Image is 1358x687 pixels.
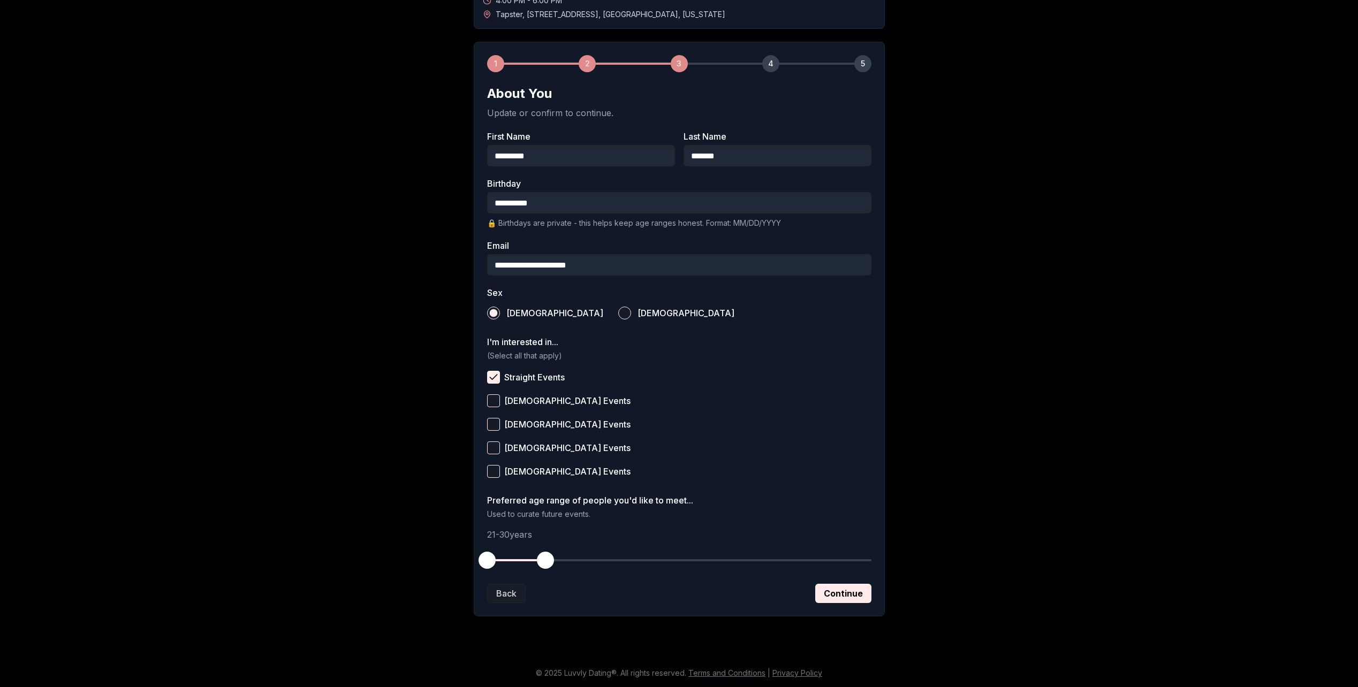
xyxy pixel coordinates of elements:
p: Update or confirm to continue. [487,106,871,119]
p: Used to curate future events. [487,509,871,520]
button: [DEMOGRAPHIC_DATA] [618,307,631,319]
span: Tapster , [STREET_ADDRESS] , [GEOGRAPHIC_DATA] , [US_STATE] [496,9,725,20]
button: [DEMOGRAPHIC_DATA] Events [487,465,500,478]
label: Email [487,241,871,250]
button: Continue [815,584,871,603]
button: [DEMOGRAPHIC_DATA] Events [487,418,500,431]
a: Terms and Conditions [688,668,765,677]
div: 4 [762,55,779,72]
div: 5 [854,55,871,72]
button: [DEMOGRAPHIC_DATA] Events [487,441,500,454]
p: 🔒 Birthdays are private - this helps keep age ranges honest. Format: MM/DD/YYYY [487,218,871,228]
div: 3 [671,55,688,72]
button: Straight Events [487,371,500,384]
label: Last Name [684,132,871,141]
button: [DEMOGRAPHIC_DATA] [487,307,500,319]
a: Privacy Policy [772,668,822,677]
label: Sex [487,288,871,297]
p: (Select all that apply) [487,350,871,361]
span: [DEMOGRAPHIC_DATA] Events [504,396,631,405]
h2: About You [487,85,871,102]
button: Back [487,584,526,603]
span: Straight Events [504,373,565,381]
label: First Name [487,132,675,141]
span: [DEMOGRAPHIC_DATA] Events [504,467,631,476]
div: 2 [579,55,596,72]
span: | [768,668,770,677]
label: Preferred age range of people you'd like to meet... [487,496,871,505]
span: [DEMOGRAPHIC_DATA] [506,309,603,317]
label: Birthday [487,179,871,188]
label: I'm interested in... [487,338,871,346]
p: 21 - 30 years [487,528,871,541]
div: 1 [487,55,504,72]
span: [DEMOGRAPHIC_DATA] [638,309,734,317]
button: [DEMOGRAPHIC_DATA] Events [487,394,500,407]
span: [DEMOGRAPHIC_DATA] Events [504,420,631,429]
span: [DEMOGRAPHIC_DATA] Events [504,444,631,452]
